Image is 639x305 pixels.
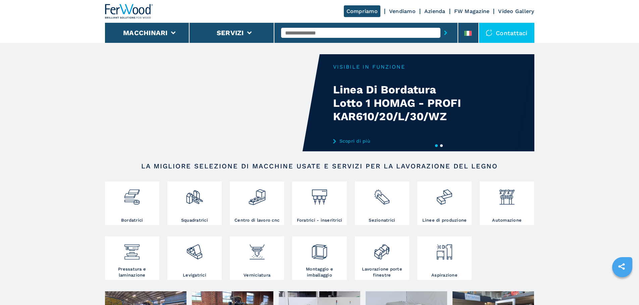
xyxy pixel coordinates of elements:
[105,236,159,280] a: Pressatura e laminazione
[431,272,458,278] h3: Aspirazione
[373,238,391,261] img: lavorazione_porte_finestre_2.png
[333,138,465,144] a: Scopri di più
[454,8,490,14] a: FW Magazine
[105,4,153,19] img: Ferwood
[123,183,141,206] img: bordatrici_1.png
[105,181,159,225] a: Bordatrici
[440,144,443,147] button: 2
[234,217,279,223] h3: Centro di lavoro cnc
[311,238,328,261] img: montaggio_imballaggio_2.png
[480,181,534,225] a: Automazione
[311,183,328,206] img: foratrici_inseritrici_2.png
[248,238,266,261] img: verniciatura_1.png
[167,236,222,280] a: Levigatrici
[492,217,522,223] h3: Automazione
[244,272,270,278] h3: Verniciatura
[440,25,451,41] button: submit-button
[292,236,347,280] a: Montaggio e imballaggio
[126,162,513,170] h2: LA MIGLIORE SELEZIONE DI MACCHINE USATE E SERVIZI PER LA LAVORAZIONE DEL LEGNO
[357,266,408,278] h3: Lavorazione porte finestre
[422,217,467,223] h3: Linee di produzione
[486,29,492,36] img: Contattaci
[107,266,158,278] h3: Pressatura e laminazione
[613,258,630,275] a: sharethis
[123,238,141,261] img: pressa-strettoia.png
[355,236,409,280] a: Lavorazione porte finestre
[417,181,472,225] a: Linee di produzione
[424,8,445,14] a: Azienda
[297,217,342,223] h3: Foratrici - inseritrici
[230,236,284,280] a: Verniciatura
[389,8,416,14] a: Vendiamo
[181,217,208,223] h3: Squadratrici
[292,181,347,225] a: Foratrici - inseritrici
[344,5,380,17] a: Compriamo
[435,144,438,147] button: 1
[498,8,534,14] a: Video Gallery
[435,238,453,261] img: aspirazione_1.png
[105,54,320,151] video: Your browser does not support the video tag.
[373,183,391,206] img: sezionatrici_2.png
[185,183,203,206] img: squadratrici_2.png
[230,181,284,225] a: Centro di lavoro cnc
[417,236,472,280] a: Aspirazione
[167,181,222,225] a: Squadratrici
[355,181,409,225] a: Sezionatrici
[185,238,203,261] img: levigatrici_2.png
[121,217,143,223] h3: Bordatrici
[123,29,168,37] button: Macchinari
[294,266,345,278] h3: Montaggio e imballaggio
[479,23,534,43] div: Contattaci
[498,183,516,206] img: automazione.png
[183,272,206,278] h3: Levigatrici
[217,29,244,37] button: Servizi
[369,217,395,223] h3: Sezionatrici
[610,275,634,300] iframe: Chat
[435,183,453,206] img: linee_di_produzione_2.png
[248,183,266,206] img: centro_di_lavoro_cnc_2.png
